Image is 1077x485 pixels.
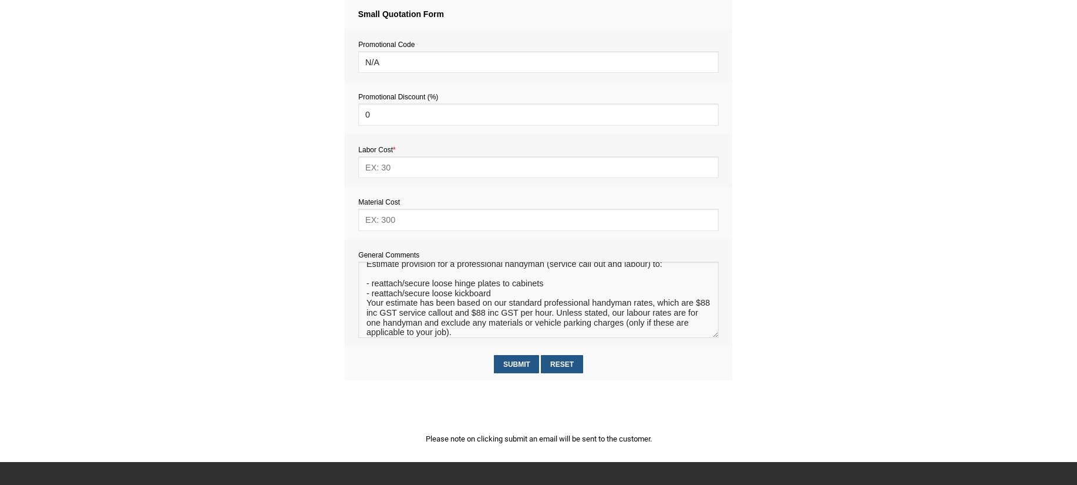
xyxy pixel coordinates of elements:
span: Labor Cost [358,146,395,154]
strong: Small Quotation Form [358,9,444,19]
span: Promotional Code [358,41,415,49]
input: EX: 30 [358,156,718,178]
input: Submit [494,355,539,373]
p: Please note on clicking submit an email will be sent to the customer. [345,433,732,445]
span: Promotional Discount (%) [358,93,438,101]
span: Material Cost [358,198,400,206]
input: EX: 300 [358,209,718,230]
input: Reset [541,355,583,373]
span: General Comments [358,251,419,259]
